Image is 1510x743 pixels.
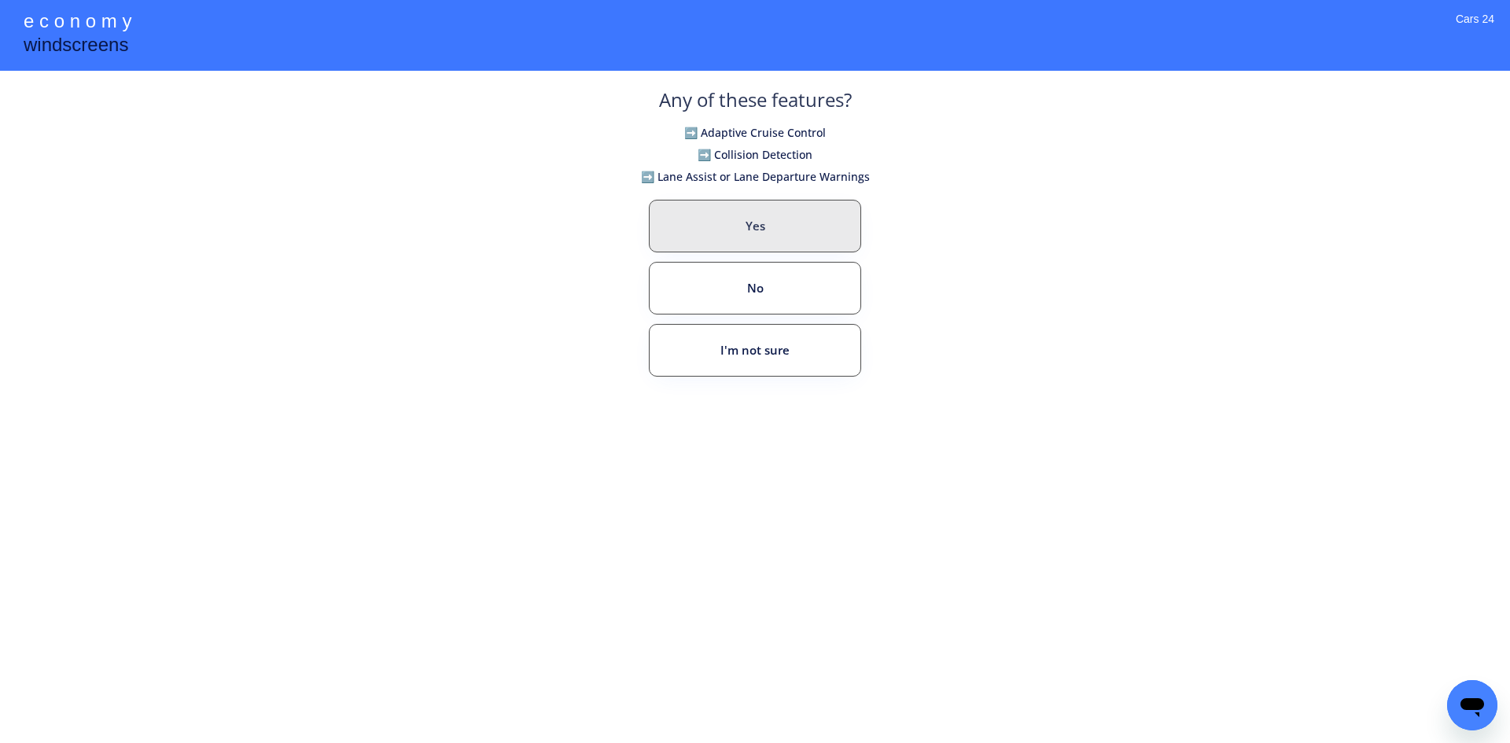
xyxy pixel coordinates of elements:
iframe: Button to launch messaging window [1447,680,1497,730]
div: windscreens [24,31,128,62]
div: Any of these features? [659,86,852,122]
button: I'm not sure [649,324,861,377]
button: Yes [649,200,861,252]
div: Cars 24 [1456,12,1494,47]
h6: ➡️ Adaptive Cruise Control ➡️ Collision Detection ➡️ Lane Assist or Lane Departure Warnings [641,122,870,188]
button: No [649,262,861,314]
div: e c o n o m y [24,8,131,38]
